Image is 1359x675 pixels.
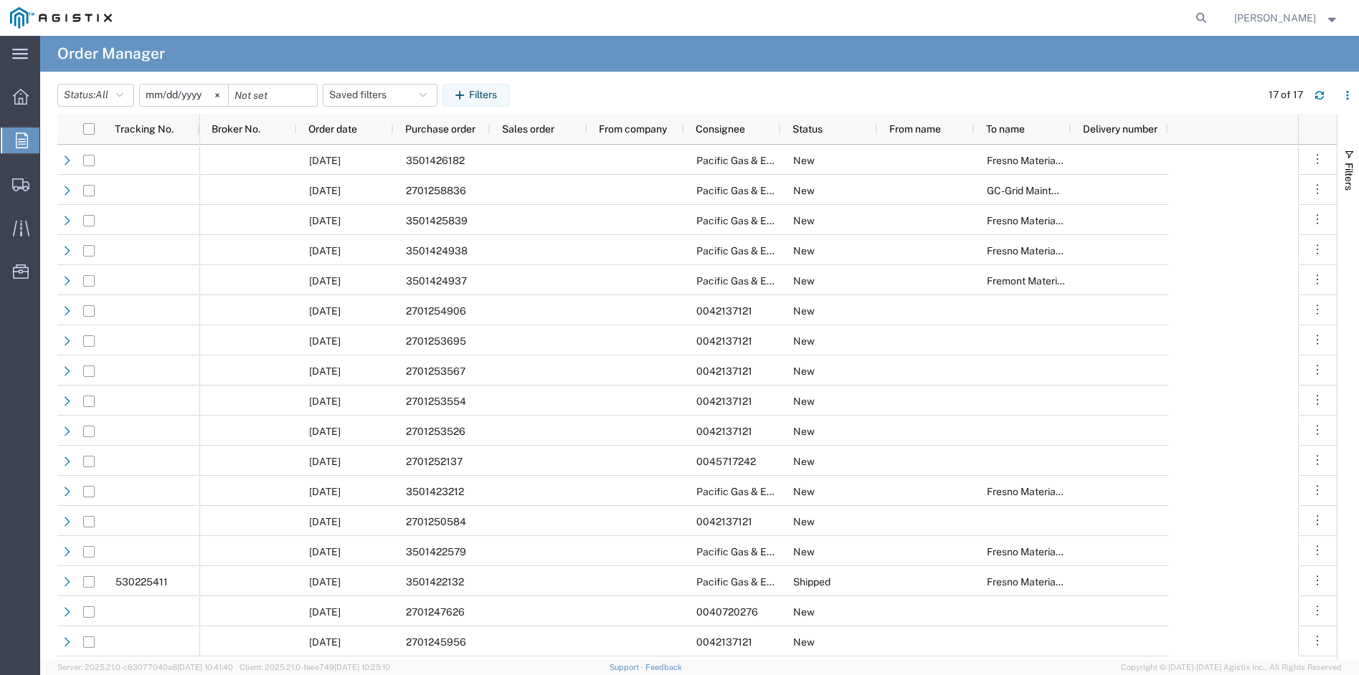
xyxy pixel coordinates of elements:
span: 3501424937 [406,275,467,287]
button: Saved filters [323,84,437,107]
span: Shipped [793,576,830,588]
span: New [793,335,815,347]
span: 0042137121 [696,305,752,317]
span: 09/26/2025 [309,486,341,497]
span: 3501425839 [406,215,468,226]
a: Feedback [645,663,682,671]
span: New [793,486,815,497]
span: Client: 2025.21.0-faee749 [240,663,390,671]
span: Pacific Gas & Electric Company [696,486,842,497]
span: Delivery number [1083,123,1157,135]
span: Pacific Gas & Electric Company [696,576,842,588]
span: To name [986,123,1025,135]
span: 09/18/2025 [309,606,341,618]
span: 10/07/2025 [309,245,341,257]
span: [DATE] 10:25:10 [334,663,390,671]
span: New [793,636,815,648]
span: New [793,185,815,196]
span: New [793,426,815,437]
span: All [95,89,108,100]
span: Pacific Gas & Electric Company [696,275,842,287]
button: Filters [442,84,510,107]
span: 2701253554 [406,396,466,407]
span: 09/23/2025 [309,546,341,557]
span: Server: 2025.21.0-c63077040a8 [57,663,233,671]
div: 17 of 17 [1269,87,1303,102]
span: Fresno Materials Receiving [987,576,1111,588]
input: Not set [229,85,317,106]
span: New [793,155,815,166]
span: 3501422579 [406,546,466,557]
span: 0042137121 [696,365,752,377]
span: 0045717242 [696,456,756,467]
span: New [793,606,815,618]
span: From name [889,123,941,135]
span: New [793,305,815,317]
button: Status:All [57,84,134,107]
span: 2701245956 [406,636,466,648]
span: 10/02/2025 [309,365,341,377]
span: 09/25/2025 [309,516,341,527]
h4: Order Manager [57,36,165,72]
span: Filters [1343,163,1355,191]
span: 10/14/2025 [309,185,341,196]
span: 2701253695 [406,335,466,347]
img: logo [10,7,112,29]
span: 09/19/2025 [309,576,341,588]
span: New [793,215,815,226]
span: Tracking No. [115,123,174,135]
span: 2701254906 [406,305,466,317]
span: 2701258836 [406,185,466,196]
span: 2701247626 [406,606,465,618]
span: Purchase order [405,123,475,135]
span: 530225411 [115,576,168,588]
span: 10/07/2025 [309,275,341,287]
span: New [793,396,815,407]
span: Fresno Materials Receiving [987,245,1111,257]
span: New [793,516,815,527]
span: 10/02/2025 [309,335,341,347]
span: New [793,245,815,257]
span: 10/02/2025 [309,396,341,407]
span: Order date [308,123,357,135]
a: Support [610,663,645,671]
span: 2701253526 [406,426,465,437]
span: 0040720276 [696,606,758,618]
span: 09/30/2025 [309,456,341,467]
span: 0042137121 [696,636,752,648]
span: Fremont Materials Receiving [987,275,1118,287]
span: 3501424938 [406,245,468,257]
span: Sales order [502,123,554,135]
span: 3501423212 [406,486,464,497]
span: Pacific Gas & Electric Company [696,546,842,557]
span: 0042137121 [696,426,752,437]
span: 09/16/2025 [309,636,341,648]
span: 0042137121 [696,516,752,527]
span: Fresno Materials Receiving [987,215,1111,226]
span: 0042137121 [696,335,752,347]
span: Fresno Materials Receiving [987,486,1111,497]
span: Copyright © [DATE]-[DATE] Agistix Inc., All Rights Reserved [1121,661,1342,674]
span: From company [599,123,667,135]
span: Status [792,123,823,135]
span: 10/02/2025 [309,426,341,437]
span: 10/13/2025 [309,215,341,226]
span: Pacific Gas & Electric Company [696,185,842,196]
button: [PERSON_NAME] [1233,9,1340,27]
span: [DATE] 10:41:40 [177,663,233,671]
span: 10/15/2025 [309,155,341,166]
span: Pacific Gas & Electric Company [696,245,842,257]
span: Theresa Sanchez [1234,10,1316,26]
span: 2701250584 [406,516,466,527]
span: 10/06/2025 [309,305,341,317]
span: 0042137121 [696,396,752,407]
span: New [793,456,815,467]
span: GC-Grid Maint&Const Mat/Fac [987,185,1127,196]
span: Fresno Materials Receiving [987,546,1111,557]
span: Consignee [696,123,745,135]
span: Pacific Gas & Electric Company [696,215,842,226]
span: Fresno Materials Receiving [987,155,1111,166]
span: New [793,546,815,557]
span: Broker No. [212,123,260,135]
span: Pacific Gas & Electric Company [696,155,842,166]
